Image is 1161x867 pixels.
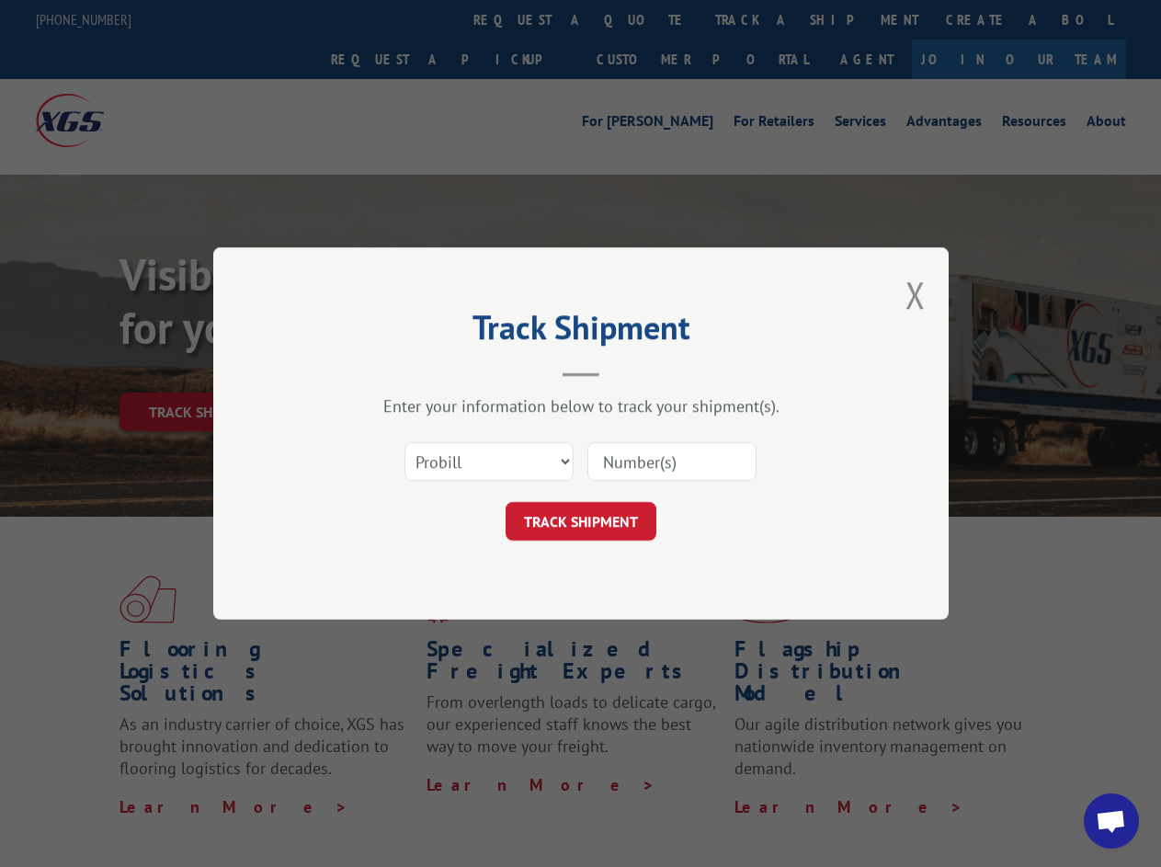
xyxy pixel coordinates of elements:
div: Enter your information below to track your shipment(s). [305,395,857,416]
div: Open chat [1084,793,1139,849]
input: Number(s) [587,442,757,481]
button: Close modal [905,270,926,319]
button: TRACK SHIPMENT [506,502,656,541]
h2: Track Shipment [305,314,857,349]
